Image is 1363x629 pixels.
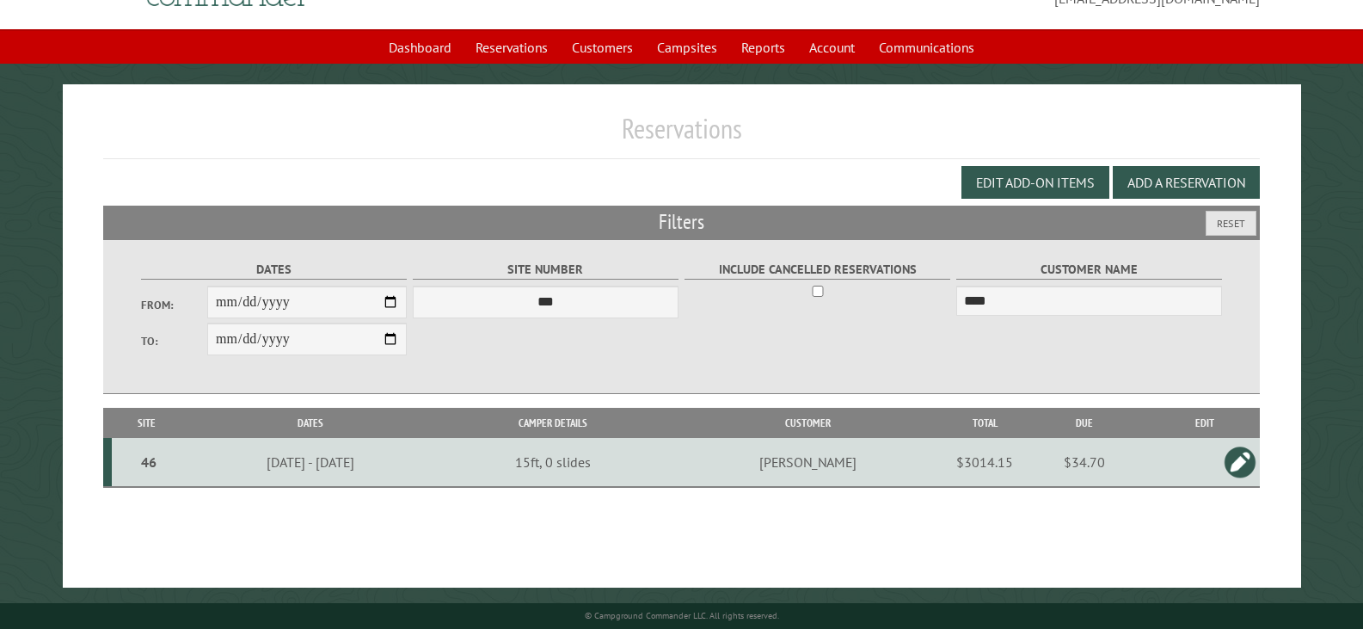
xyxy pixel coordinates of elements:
[685,260,951,280] label: Include Cancelled Reservations
[1019,438,1149,487] td: $34.70
[141,333,207,349] label: To:
[440,438,666,487] td: 15ft, 0 slides
[799,31,865,64] a: Account
[956,260,1223,280] label: Customer Name
[1206,211,1256,236] button: Reset
[119,453,179,471] div: 46
[184,453,437,471] div: [DATE] - [DATE]
[440,408,666,438] th: Camper Details
[950,408,1019,438] th: Total
[103,112,1260,159] h1: Reservations
[666,408,950,438] th: Customer
[1113,166,1260,199] button: Add a Reservation
[869,31,985,64] a: Communications
[378,31,462,64] a: Dashboard
[1019,408,1149,438] th: Due
[1149,408,1260,438] th: Edit
[950,438,1019,487] td: $3014.15
[181,408,440,438] th: Dates
[413,260,679,280] label: Site Number
[103,206,1260,238] h2: Filters
[666,438,950,487] td: [PERSON_NAME]
[731,31,795,64] a: Reports
[562,31,643,64] a: Customers
[141,297,207,313] label: From:
[961,166,1109,199] button: Edit Add-on Items
[141,260,408,280] label: Dates
[647,31,728,64] a: Campsites
[112,408,181,438] th: Site
[465,31,558,64] a: Reservations
[585,610,779,621] small: © Campground Commander LLC. All rights reserved.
